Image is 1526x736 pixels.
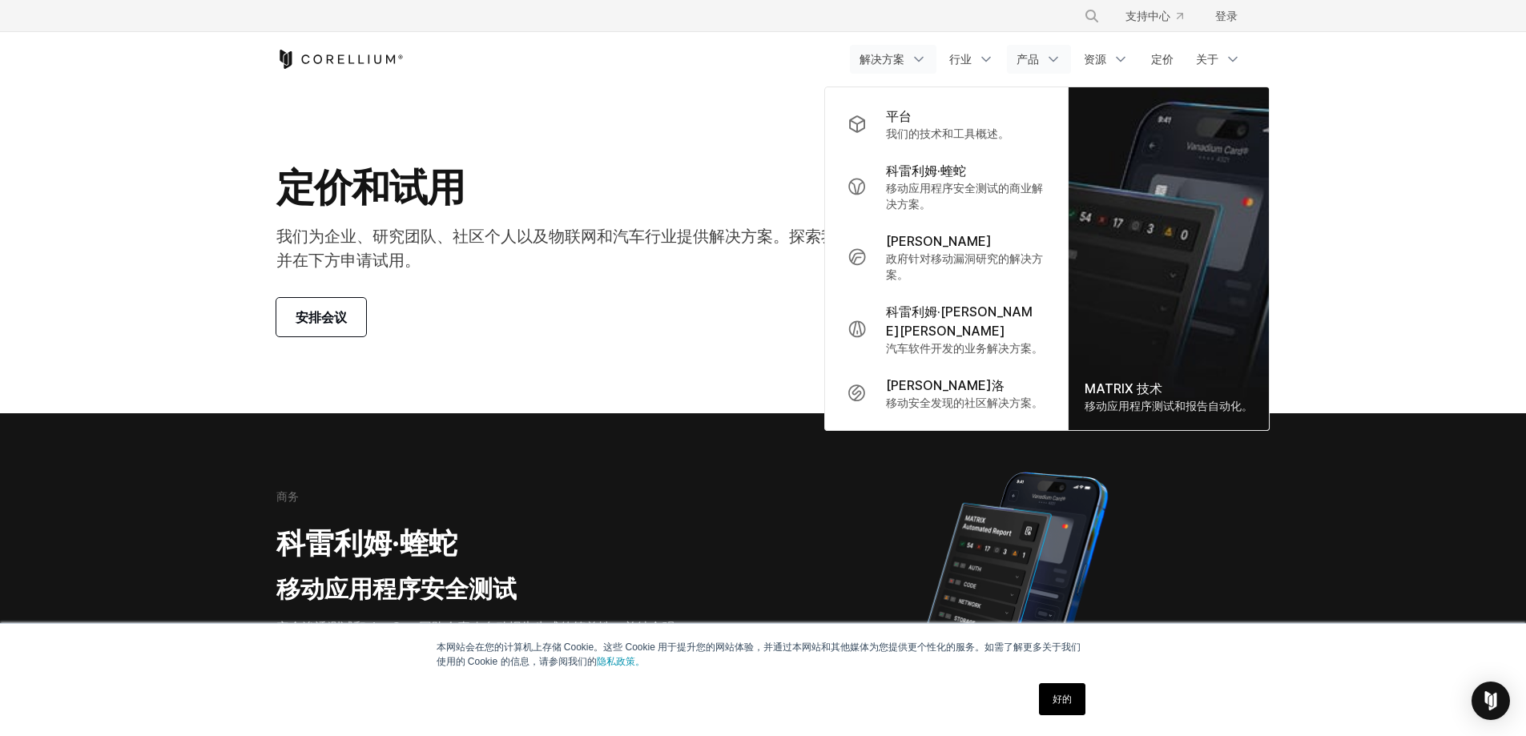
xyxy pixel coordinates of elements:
[1215,9,1238,22] font: 登录
[276,619,675,654] font: 安全渗透测试和 AppSec 团队会喜欢自动报告生成的简单性，并结合强大的移动应用安全测试工具进行高级测试和补救。
[886,396,1043,409] font: 移动安全发现的社区解决方案。
[276,227,901,270] font: 我们为企业、研究团队、社区个人以及物联网和汽车行业提供解决方案。探索我们的产品并在下方申请试用。
[1196,52,1218,66] font: 关于
[1069,87,1269,430] img: Matrix_WebNav_1x
[835,222,1058,292] a: [PERSON_NAME] 政府针对移动漏洞研究的解决方案。
[835,97,1058,151] a: 平台 我们的技术和工具概述。
[1085,399,1253,412] font: 移动应用程序测试和报告自动化。
[850,45,1250,74] div: 导航菜单
[276,489,299,503] font: 商务
[1084,52,1106,66] font: 资源
[949,52,972,66] font: 行业
[437,641,1081,667] font: 本网站会在您的计算机上存储 Cookie。这些 Cookie 用于提升您的网站体验，并通过本网站和其他媒体为您提供更个性化的服务。如需了解更多关于我们使用的 Cookie 的信息，请参阅我们的
[1053,694,1072,705] font: 好的
[886,251,1043,281] font: 政府针对移动漏洞研究的解决方案。
[1069,87,1269,430] a: MATRIX 技术 移动应用程序测试和报告自动化。
[1039,683,1085,715] a: 好的
[597,656,645,667] a: 隐私政策。
[1472,682,1510,720] div: 打开 Intercom Messenger
[276,574,517,603] font: 移动应用程序安全测试
[886,163,966,179] font: 科雷利姆·蝰蛇
[886,304,1033,339] font: 科雷利姆·[PERSON_NAME][PERSON_NAME]
[1085,380,1162,396] font: MATRIX 技术
[835,151,1058,222] a: 科雷利姆·蝰蛇 移动应用程序安全测试的商业解决方案。
[835,292,1058,366] a: 科雷利姆·[PERSON_NAME][PERSON_NAME] 汽车软件开发的业务解决方案。
[296,309,347,325] font: 安排会议
[1151,52,1174,66] font: 定价
[886,341,1043,355] font: 汽车软件开发的业务解决方案。
[276,163,465,211] font: 定价和试用
[1017,52,1039,66] font: 产品
[276,50,404,69] a: 科雷利姆之家
[1065,2,1250,30] div: 导航菜单
[886,108,912,124] font: 平台
[886,377,1005,393] font: [PERSON_NAME]洛
[276,525,457,561] font: 科雷利姆·蝰蛇
[860,52,904,66] font: 解决方案
[886,233,992,249] font: [PERSON_NAME]
[886,181,1043,211] font: 移动应用程序安全测试的商业解决方案。
[1125,9,1170,22] font: 支持中心
[835,366,1058,420] a: [PERSON_NAME]洛 移动安全发现的社区解决方案。
[276,298,366,336] a: 安排会议
[1077,2,1106,30] button: 搜索
[886,127,1009,140] font: 我们的技术和工具概述。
